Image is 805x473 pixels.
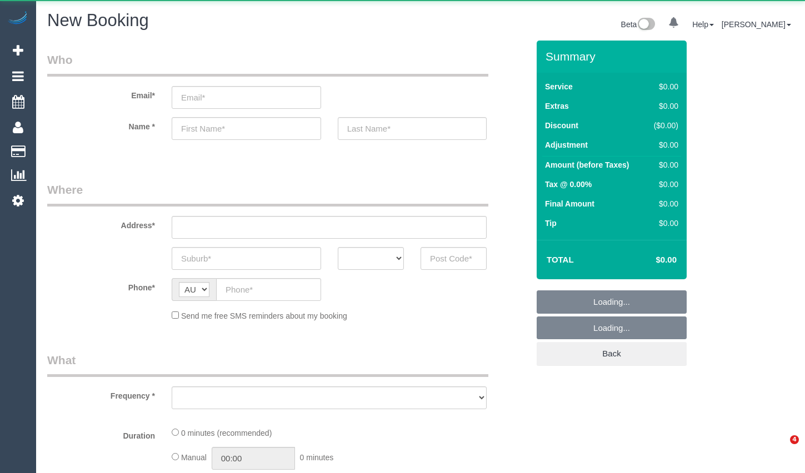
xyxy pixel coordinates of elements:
div: $0.00 [649,81,678,92]
input: Suburb* [172,247,321,270]
label: Phone* [39,278,163,293]
label: Service [545,81,573,92]
div: $0.00 [649,198,678,209]
label: Duration [39,426,163,441]
label: Adjustment [545,139,588,150]
span: 0 minutes (recommended) [181,429,272,437]
div: $0.00 [649,179,678,190]
a: Back [537,342,687,365]
div: $0.00 [649,159,678,170]
img: New interface [637,18,655,32]
label: Amount (before Taxes) [545,159,629,170]
input: Phone* [216,278,321,301]
label: Tax @ 0.00% [545,179,592,190]
strong: Total [547,255,574,264]
input: Last Name* [338,117,487,140]
div: $0.00 [649,218,678,229]
label: Name * [39,117,163,132]
label: Final Amount [545,198,594,209]
iframe: Intercom live chat [767,435,794,462]
span: 4 [790,435,799,444]
label: Tip [545,218,557,229]
input: Email* [172,86,321,109]
h3: Summary [546,50,681,63]
div: $0.00 [649,100,678,112]
input: First Name* [172,117,321,140]
img: Automaid Logo [7,11,29,27]
label: Frequency * [39,386,163,401]
span: Send me free SMS reminders about my booking [181,311,347,320]
legend: Who [47,52,488,77]
h4: $0.00 [623,255,677,265]
input: Post Code* [421,247,487,270]
div: $0.00 [649,139,678,150]
legend: What [47,352,488,377]
label: Address* [39,216,163,231]
label: Extras [545,100,569,112]
legend: Where [47,182,488,207]
a: Beta [621,20,656,29]
span: 0 minutes [300,453,334,462]
label: Discount [545,120,578,131]
div: ($0.00) [649,120,678,131]
span: Manual [181,453,207,462]
label: Email* [39,86,163,101]
a: Help [692,20,714,29]
span: New Booking [47,11,149,30]
a: [PERSON_NAME] [722,20,791,29]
